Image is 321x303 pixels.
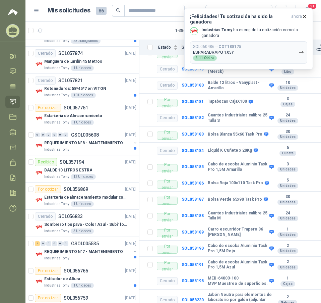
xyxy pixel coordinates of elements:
[44,93,69,98] p: Industrias Tomy
[125,241,136,247] p: [DATE]
[64,268,88,273] p: SOL056765
[35,133,40,137] div: 0
[182,99,204,104] a: SOL058181
[71,283,94,288] div: 1 Unidades
[208,181,263,186] b: Bolsa Roja 100x110 Task Pro
[48,6,90,15] h1: Mis solicitudes
[63,133,68,137] div: 0
[71,38,101,44] div: 250 Kilogramos
[182,230,204,235] a: SOL058189
[277,96,299,102] b: 3
[157,246,178,254] div: Por enviar
[218,44,241,49] b: COT188175
[52,241,57,246] div: 0
[277,227,299,232] b: 1
[44,167,92,173] p: BALDE 10 LITROS ESTRA
[182,262,204,267] a: SOL058191
[157,82,178,90] div: Cerrado
[44,58,102,65] p: Manguera de Jardín 45 Metros
[35,294,61,302] div: Por cotizar
[35,277,43,286] img: Company Logo
[58,214,83,219] p: SOL056833
[125,78,136,84] p: [DATE]
[157,132,178,140] div: Por enviar
[35,267,61,275] div: Por cotizar
[125,186,136,193] p: [DATE]
[182,197,204,202] a: SOL058187
[71,174,96,180] div: 12 Unidades
[52,133,57,137] div: 0
[35,142,43,150] img: Company Logo
[210,7,224,14] div: Todas
[208,80,268,91] b: Balde 12 litros - Vanyplast - Amarillo
[277,183,298,189] div: Unidades
[277,276,299,281] b: 1
[291,14,302,24] span: ahora
[280,102,295,107] div: Cajas
[35,104,61,112] div: Por cotizar
[44,86,106,92] p: Retenedores: 58*45*7 en VITON
[71,93,96,98] div: 10 Unidades
[125,50,136,57] p: [DATE]
[71,65,94,71] div: 1 Unidades
[182,67,204,71] a: SOL058179
[35,158,57,166] div: Recibido
[44,113,102,119] p: Estantería de Almacenamiento
[201,28,232,32] b: Industrias Tomy
[71,120,94,125] div: 1 Unidades
[25,210,139,237] a: CerradoSOL056833[DATE] Company LogoSombrero tipo pava - Color Azul - Subir fotoIndustrias Tomy3 U...
[182,279,204,283] b: SOL058198
[64,187,88,192] p: SOL056869
[277,162,299,167] b: 3
[277,259,299,265] b: 2
[208,276,268,286] b: MEB-64003-100 MVP Muestreo de superficies.
[125,213,136,220] p: [DATE]
[182,115,204,120] a: SOL058182
[182,45,198,50] span: Solicitud
[41,241,46,246] div: 0
[157,197,178,205] div: Por enviar
[58,51,83,56] p: SOL057874
[35,77,56,85] div: Cerrado
[44,194,128,201] p: Estantería de almacenamiento modular con organizadores abiertos
[182,83,204,88] a: SOL058180
[182,213,204,218] a: SOL058188
[190,28,198,35] img: Company Logo
[157,164,178,172] div: Por enviar
[208,197,262,202] b: Bolsa Verde 65x90 Task Pro
[182,181,204,186] a: SOL058186
[277,129,299,135] b: 30
[8,8,18,16] img: Logo peakr
[193,55,217,61] div: $
[157,262,178,270] div: Por enviar
[116,8,121,13] span: search
[157,147,178,155] div: Cerrado
[182,164,204,169] b: SOL058185
[44,256,69,261] p: Industrias Tomy
[182,132,204,137] a: SOL058183
[277,145,299,151] b: 6
[157,65,178,73] div: Cerrado
[58,78,83,83] p: SOL057821
[35,114,43,122] img: Company Logo
[41,133,46,137] div: 0
[182,298,204,302] b: SOL058230
[64,105,88,110] p: SOL057751
[35,196,43,204] img: Company Logo
[157,213,178,221] div: Por enviar
[210,57,214,60] span: ,00
[277,85,298,91] div: Unidades
[60,160,84,164] p: SOL057194
[277,134,298,140] div: Unidades
[35,60,43,68] img: Company Logo
[71,241,99,246] p: GSOL005535
[277,265,298,270] div: Unidades
[25,47,139,74] a: CerradoSOL057874[DATE] Company LogoManguera de Jardín 45 MetrosIndustrias Tomy1 Unidades
[35,87,43,95] img: Company Logo
[64,296,88,300] p: SOL056759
